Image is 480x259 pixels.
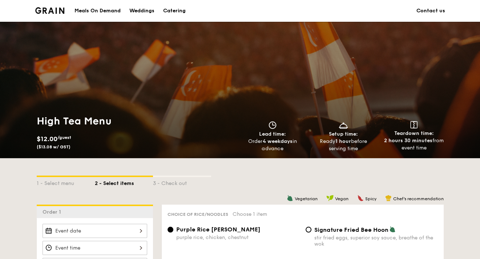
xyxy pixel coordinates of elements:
[382,137,447,152] div: from event time
[385,195,392,201] img: icon-chef-hat.a58ddaea.svg
[35,7,65,14] img: Grain
[311,138,376,152] div: Ready before serving time
[37,177,95,187] div: 1 - Select menu
[384,137,432,144] strong: 2 hours 30 minutes
[262,138,292,144] strong: 4 weekdays
[306,227,311,233] input: Signature Fried Bee Hoonstir fried eggs, superior soy sauce, breathe of the wok
[168,212,228,217] span: Choice of rice/noodles
[326,195,334,201] img: icon-vegan.f8ff3823.svg
[43,224,147,238] input: Event date
[35,7,65,14] a: Logotype
[95,177,153,187] div: 2 - Select items
[335,138,351,144] strong: 1 hour
[287,195,293,201] img: icon-vegetarian.fe4039eb.svg
[410,121,418,128] img: icon-teardown.65201eee.svg
[335,196,348,201] span: Vegan
[338,121,349,129] img: icon-dish.430c3a2e.svg
[37,135,57,143] span: $12.00
[393,196,444,201] span: Chef's recommendation
[389,226,396,233] img: icon-vegetarian.fe4039eb.svg
[314,235,438,247] div: stir fried eggs, superior soy sauce, breathe of the wok
[259,131,286,137] span: Lead time:
[233,211,267,217] span: Choose 1 item
[37,144,70,149] span: ($13.08 w/ GST)
[57,135,71,140] span: /guest
[329,131,358,137] span: Setup time:
[43,241,147,255] input: Event time
[357,195,364,201] img: icon-spicy.37a8142b.svg
[176,226,261,233] span: Purple Rice [PERSON_NAME]
[37,115,237,128] h1: High Tea Menu
[394,130,434,136] span: Teardown time:
[153,177,211,187] div: 3 - Check out
[168,227,173,233] input: Purple Rice [PERSON_NAME]purple rice, chicken, chestnut
[240,138,305,152] div: Order in advance
[176,234,300,240] div: purple rice, chicken, chestnut
[295,196,318,201] span: Vegetarian
[43,209,64,215] span: Order 1
[314,226,388,233] span: Signature Fried Bee Hoon
[267,121,278,129] img: icon-clock.2db775ea.svg
[365,196,376,201] span: Spicy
